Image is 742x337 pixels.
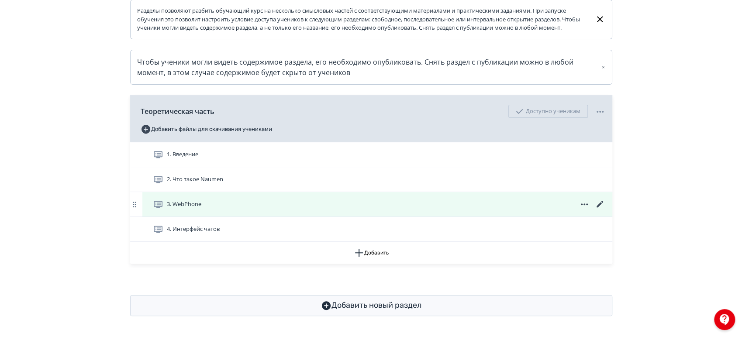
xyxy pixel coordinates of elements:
div: 1. Введение [130,142,612,167]
div: Чтобы ученики могли видеть содержимое раздела, его необходимо опубликовать. Снять раздел с публик... [137,57,605,78]
button: Добавить [130,242,612,264]
div: Доступно ученикам [508,105,588,118]
span: 2. Что такое Naumen [167,175,223,184]
span: 3. WebPhone [167,200,201,209]
span: 1. Введение [167,150,198,159]
span: Теоретическая часть [141,106,214,117]
div: 4. Интерфейс чатов [130,217,612,242]
div: 3. WebPhone [130,192,612,217]
button: Добавить новый раздел [130,295,612,316]
span: 4. Интерфейс чатов [167,225,220,234]
div: 2. Что такое Naumen [130,167,612,192]
div: Разделы позволяют разбить обучающий курс на несколько смысловых частей с соответствующими материа... [137,7,588,32]
button: Добавить файлы для скачивания учениками [141,122,272,136]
